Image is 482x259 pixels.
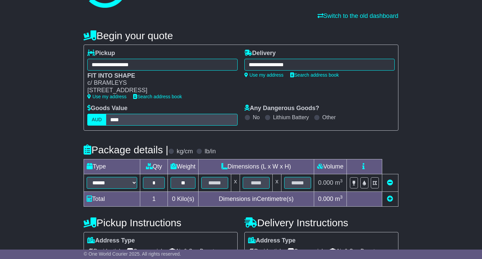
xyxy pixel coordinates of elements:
td: Qty [140,159,168,174]
label: No [253,114,260,121]
td: Dimensions (L x W x H) [199,159,314,174]
label: Address Type [248,237,296,244]
div: [STREET_ADDRESS] [87,87,231,94]
span: 0 [172,196,175,202]
span: 0.000 [318,196,333,202]
td: x [273,174,281,191]
span: Air & Sea Depot [329,246,375,256]
span: m [335,196,343,202]
td: Kilo(s) [168,191,199,206]
a: Search address book [133,94,182,99]
td: Type [84,159,140,174]
span: Commercial [127,246,162,256]
td: x [231,174,240,191]
label: kg/cm [177,148,193,155]
a: Add new item [387,196,393,202]
label: Address Type [87,237,135,244]
td: Dimensions in Centimetre(s) [199,191,314,206]
span: © One World Courier 2025. All rights reserved. [84,251,181,257]
label: Delivery [244,50,276,57]
span: Residential [87,246,120,256]
label: Other [322,114,336,121]
td: Volume [314,159,347,174]
a: Remove this item [387,179,393,186]
label: Lithium Battery [273,114,309,121]
a: Use my address [87,94,126,99]
a: Switch to the old dashboard [318,12,398,19]
label: Pickup [87,50,115,57]
td: Weight [168,159,199,174]
a: Search address book [290,72,339,78]
label: Any Dangerous Goods? [244,105,319,112]
span: Commercial [288,246,323,256]
h4: Delivery Instructions [244,217,398,228]
label: AUD [87,114,106,126]
div: c/ BRAMLEYS [87,79,231,87]
div: FIT INTO SHAPE [87,72,231,80]
td: 1 [140,191,168,206]
span: Residential [248,246,281,256]
label: Goods Value [87,105,127,112]
h4: Package details | [84,144,168,155]
span: Air & Sea Depot [169,246,214,256]
span: m [335,179,343,186]
h4: Begin your quote [84,30,398,41]
span: 0.000 [318,179,333,186]
td: Total [84,191,140,206]
label: lb/in [205,148,216,155]
sup: 3 [340,178,343,183]
h4: Pickup Instructions [84,217,238,228]
a: Use my address [244,72,283,78]
sup: 3 [340,195,343,200]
